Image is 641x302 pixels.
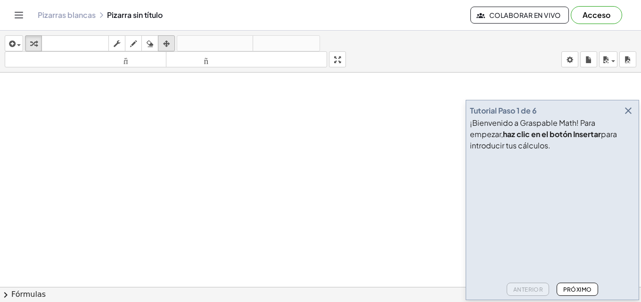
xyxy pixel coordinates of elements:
font: Acceso [583,10,610,20]
font: teclado [44,39,107,48]
button: deshacer [177,35,253,51]
font: Fórmulas [11,290,46,299]
font: deshacer [179,39,251,48]
button: Acceso [571,6,622,24]
font: haz clic en el botón Insertar [503,129,601,139]
button: rehacer [253,35,320,51]
font: ¡Bienvenido a Graspable Math! Para empezar, [470,118,595,139]
font: Colaborar en vivo [489,11,561,19]
font: tamaño_del_formato [168,55,325,64]
button: Cambiar navegación [11,8,26,23]
font: Próximo [563,286,592,293]
button: tamaño_del_formato [5,51,166,67]
button: Próximo [557,283,598,296]
font: tamaño_del_formato [7,55,164,64]
button: tamaño_del_formato [166,51,328,67]
button: Colaborar en vivo [470,7,569,24]
button: teclado [41,35,109,51]
font: Tutorial Paso 1 de 6 [470,106,537,115]
a: Pizarras blancas [38,10,96,20]
font: rehacer [255,39,318,48]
